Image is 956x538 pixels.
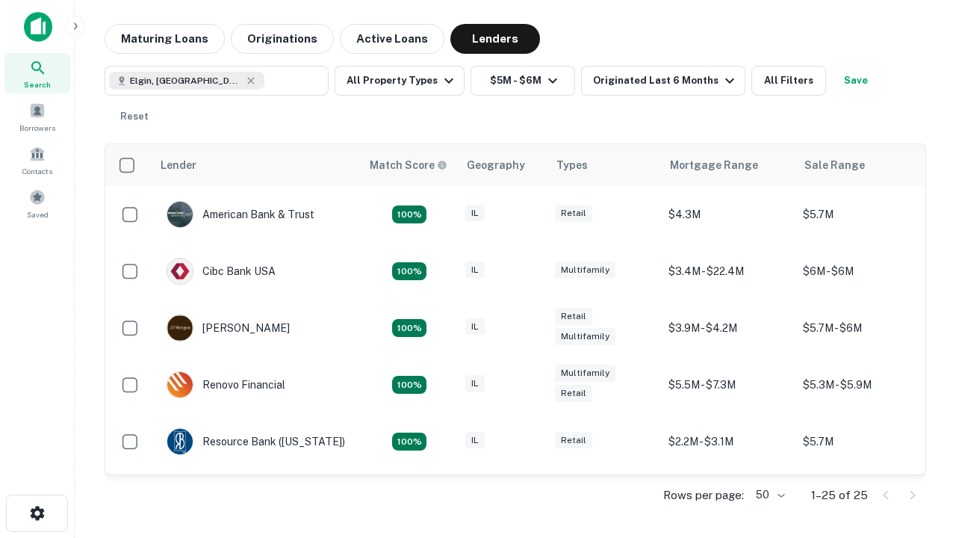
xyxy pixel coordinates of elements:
span: Saved [27,208,49,220]
span: Contacts [22,165,52,177]
div: Cibc Bank USA [167,258,276,285]
td: $5.5M - $7.3M [661,356,795,413]
th: Mortgage Range [661,144,795,186]
button: Maturing Loans [105,24,225,54]
span: Borrowers [19,122,55,134]
div: Sale Range [804,156,865,174]
span: Search [24,78,51,90]
div: IL [465,375,485,392]
img: picture [167,315,193,341]
img: picture [167,202,193,227]
button: Save your search to get updates of matches that match your search criteria. [832,66,880,96]
img: picture [167,372,193,398]
td: $4.3M [661,186,795,243]
div: [PERSON_NAME] [167,315,290,341]
div: Retail [555,308,592,325]
button: Reset [111,102,158,132]
h6: Match Score [370,157,444,173]
div: Mortgage Range [670,156,758,174]
div: IL [465,318,485,336]
td: $3.9M - $4.2M [661,300,795,356]
div: IL [465,205,485,222]
div: Multifamily [555,365,615,382]
div: Matching Properties: 4, hasApolloMatch: undefined [392,433,426,451]
td: $5.7M - $6M [795,300,930,356]
div: Lender [161,156,196,174]
th: Geography [458,144,547,186]
td: $5.7M [795,413,930,470]
div: Matching Properties: 4, hasApolloMatch: undefined [392,376,426,394]
th: Capitalize uses an advanced AI algorithm to match your search with the best lender. The match sco... [361,144,458,186]
div: Resource Bank ([US_STATE]) [167,428,345,455]
div: Retail [555,205,592,222]
img: picture [167,259,193,284]
div: IL [465,262,485,279]
td: $4M [661,470,795,527]
p: Rows per page: [663,486,744,504]
button: Originated Last 6 Months [581,66,745,96]
span: Elgin, [GEOGRAPHIC_DATA], [GEOGRAPHIC_DATA] [130,74,242,87]
div: Geography [467,156,525,174]
div: 50 [750,484,787,506]
img: capitalize-icon.png [24,12,52,42]
div: American Bank & Trust [167,201,314,228]
td: $3.4M - $22.4M [661,243,795,300]
td: $5.7M [795,186,930,243]
td: $5.6M [795,470,930,527]
div: Multifamily [555,262,615,279]
button: Originations [231,24,334,54]
div: Capitalize uses an advanced AI algorithm to match your search with the best lender. The match sco... [370,157,447,173]
div: Multifamily [555,328,615,345]
div: IL [465,432,485,449]
div: Originated Last 6 Months [593,72,739,90]
button: Active Loans [340,24,444,54]
div: Retail [555,432,592,449]
div: Renovo Financial [167,371,285,398]
img: picture [167,429,193,454]
th: Lender [152,144,361,186]
td: $6M - $6M [795,243,930,300]
div: Matching Properties: 4, hasApolloMatch: undefined [392,262,426,280]
p: 1–25 of 25 [811,486,868,504]
th: Sale Range [795,144,930,186]
button: Lenders [450,24,540,54]
a: Saved [4,183,70,223]
a: Contacts [4,140,70,180]
button: All Filters [751,66,826,96]
iframe: Chat Widget [881,371,956,442]
button: $5M - $6M [471,66,575,96]
div: Types [556,156,588,174]
td: $5.3M - $5.9M [795,356,930,413]
th: Types [547,144,661,186]
div: Matching Properties: 7, hasApolloMatch: undefined [392,205,426,223]
a: Borrowers [4,96,70,137]
td: $2.2M - $3.1M [661,413,795,470]
a: Search [4,53,70,93]
button: All Property Types [335,66,465,96]
div: Retail [555,385,592,402]
div: Matching Properties: 4, hasApolloMatch: undefined [392,319,426,337]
